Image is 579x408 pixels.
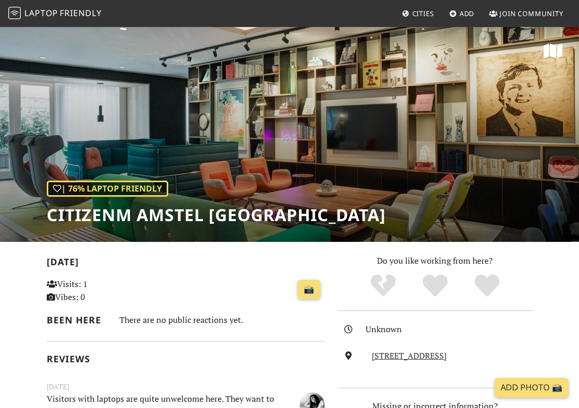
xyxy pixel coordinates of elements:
[338,254,533,268] p: Do you like working from here?
[409,273,461,299] div: Yes
[298,280,320,300] a: 📸
[24,7,58,19] span: Laptop
[485,4,568,23] a: Join Community
[398,4,438,23] a: Cities
[8,5,102,23] a: LaptopFriendly LaptopFriendly
[500,9,563,18] span: Join Community
[460,9,475,18] span: Add
[494,378,569,398] a: Add Photo 📸
[445,4,479,23] a: Add
[47,181,168,197] div: | 76% Laptop Friendly
[366,323,538,336] div: Unknown
[60,7,101,19] span: Friendly
[47,278,131,304] p: Visits: 1 Vibes: 0
[357,273,409,299] div: No
[47,353,325,364] h2: Reviews
[461,273,513,299] div: Definitely!
[8,7,21,19] img: LaptopFriendly
[119,312,325,328] div: There are no public reactions yet.
[412,9,434,18] span: Cities
[47,315,107,325] h2: Been here
[47,205,386,225] h1: citizenM Amstel [GEOGRAPHIC_DATA]
[41,381,331,392] small: [DATE]
[372,350,447,361] a: [STREET_ADDRESS]
[47,256,325,271] h2: [DATE]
